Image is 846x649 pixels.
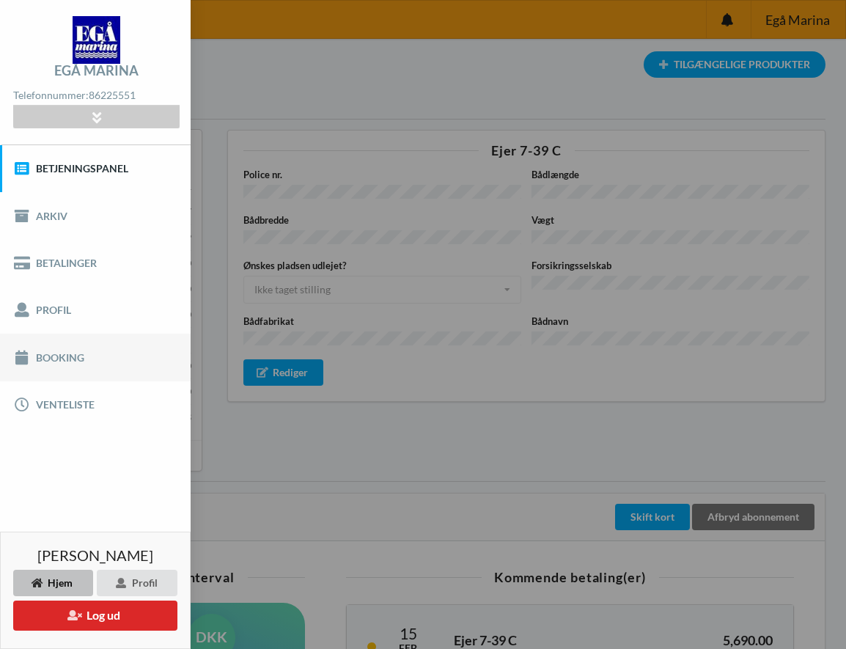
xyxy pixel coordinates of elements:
div: Telefonnummer: [13,86,179,106]
button: Log ud [13,601,177,631]
img: logo [73,16,120,64]
span: [PERSON_NAME] [37,548,153,562]
div: Profil [97,570,177,596]
div: Egå Marina [54,64,139,77]
div: Hjem [13,570,93,596]
strong: 86225551 [89,89,136,101]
